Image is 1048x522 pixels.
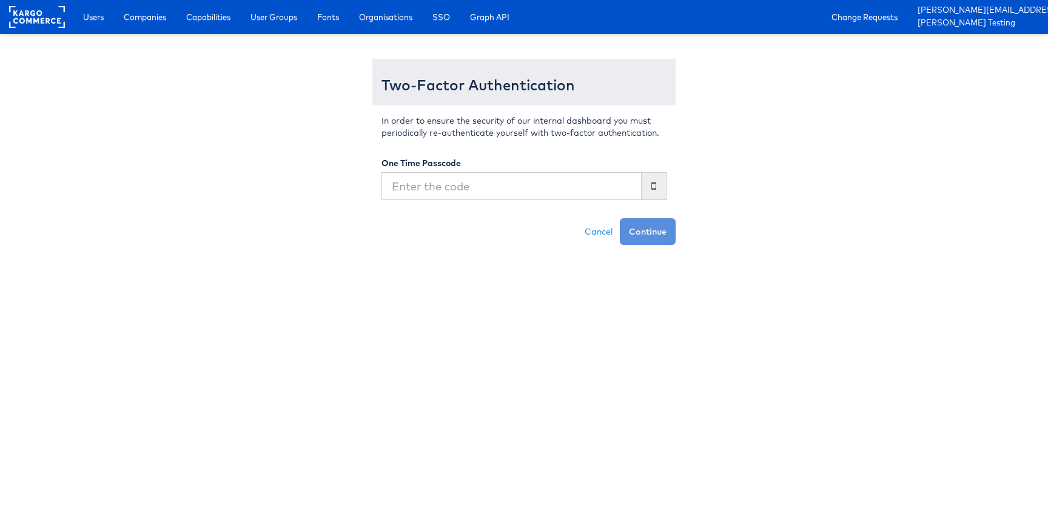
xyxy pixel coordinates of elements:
input: Enter the code [381,172,642,200]
label: One Time Passcode [381,157,461,169]
a: Capabilities [177,6,240,28]
span: Organisations [359,11,412,23]
a: Companies [115,6,175,28]
span: Graph API [470,11,509,23]
p: In order to ensure the security of our internal dashboard you must periodically re-authenticate y... [381,115,667,139]
a: SSO [423,6,459,28]
h3: Two-Factor Authentication [381,77,667,93]
span: SSO [432,11,450,23]
a: User Groups [241,6,306,28]
span: Capabilities [186,11,230,23]
span: Companies [124,11,166,23]
button: Continue [620,218,676,245]
a: Users [74,6,113,28]
a: Cancel [577,218,620,245]
a: Graph API [461,6,519,28]
a: [PERSON_NAME][EMAIL_ADDRESS][PERSON_NAME][DOMAIN_NAME] [918,4,1039,17]
span: User Groups [250,11,297,23]
a: [PERSON_NAME] Testing [918,17,1039,30]
span: Users [83,11,104,23]
span: Fonts [317,11,339,23]
a: Change Requests [822,6,907,28]
a: Fonts [308,6,348,28]
a: Organisations [350,6,422,28]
